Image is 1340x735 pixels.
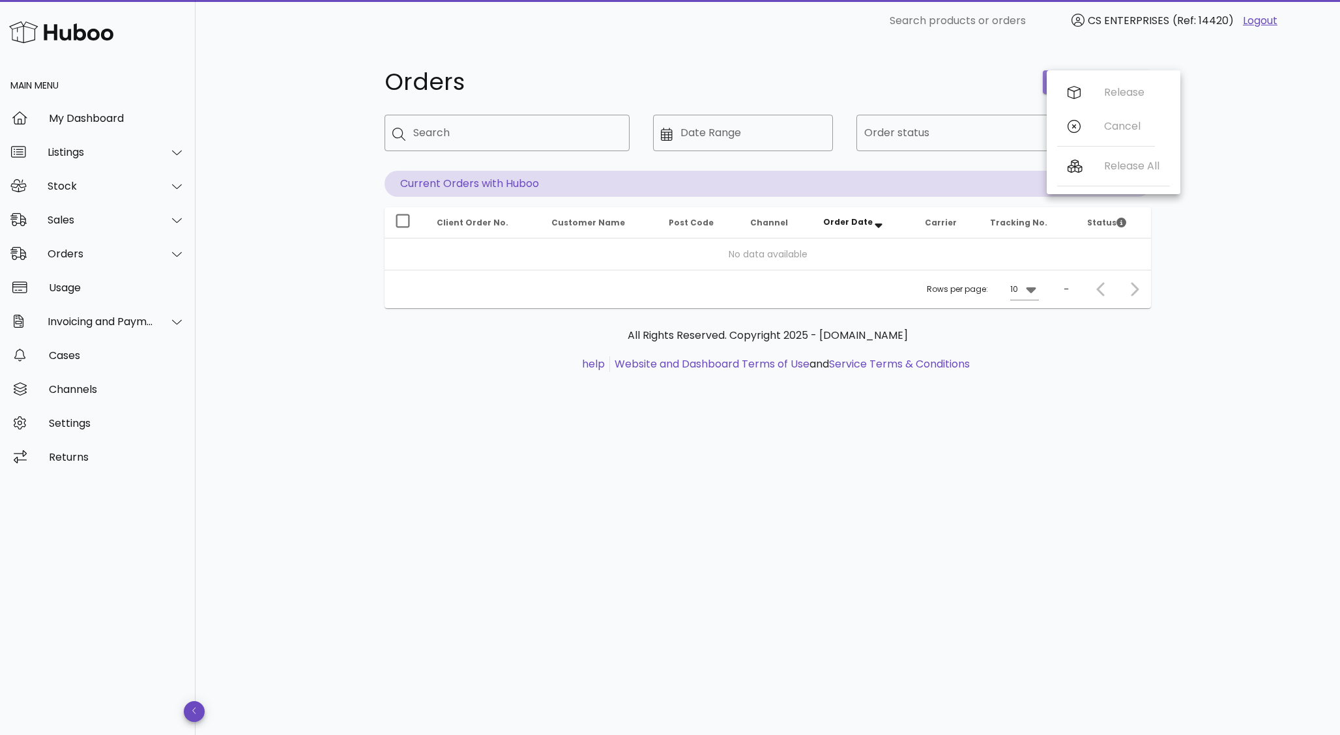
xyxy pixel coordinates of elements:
[927,270,1039,308] div: Rows per page:
[925,217,957,228] span: Carrier
[48,248,154,260] div: Orders
[914,207,980,238] th: Carrier
[48,180,154,192] div: Stock
[1010,283,1018,295] div: 10
[395,328,1141,343] p: All Rights Reserved. Copyright 2025 - [DOMAIN_NAME]
[551,217,625,228] span: Customer Name
[49,349,185,362] div: Cases
[740,207,813,238] th: Channel
[990,217,1047,228] span: Tracking No.
[1243,13,1277,29] a: Logout
[48,315,154,328] div: Invoicing and Payments
[1043,70,1151,94] button: order actions
[615,356,809,371] a: Website and Dashboard Terms of Use
[582,356,605,371] a: help
[669,217,714,228] span: Post Code
[385,171,1151,197] p: Current Orders with Huboo
[813,207,914,238] th: Order Date: Sorted descending. Activate to remove sorting.
[1010,279,1039,300] div: 10Rows per page:
[385,70,1027,94] h1: Orders
[980,207,1077,238] th: Tracking No.
[856,115,1101,151] div: Order status
[1088,13,1169,28] span: CS ENTERPRISES
[1172,13,1234,28] span: (Ref: 14420)
[829,356,970,371] a: Service Terms & Conditions
[48,214,154,226] div: Sales
[9,18,113,46] img: Huboo Logo
[48,146,154,158] div: Listings
[1064,283,1069,295] div: –
[658,207,740,238] th: Post Code
[541,207,658,238] th: Customer Name
[385,238,1151,270] td: No data available
[49,451,185,463] div: Returns
[750,217,788,228] span: Channel
[49,281,185,294] div: Usage
[49,417,185,429] div: Settings
[1087,217,1126,228] span: Status
[1077,207,1151,238] th: Status
[49,383,185,396] div: Channels
[823,216,873,227] span: Order Date
[49,112,185,124] div: My Dashboard
[610,356,970,372] li: and
[437,217,508,228] span: Client Order No.
[426,207,541,238] th: Client Order No.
